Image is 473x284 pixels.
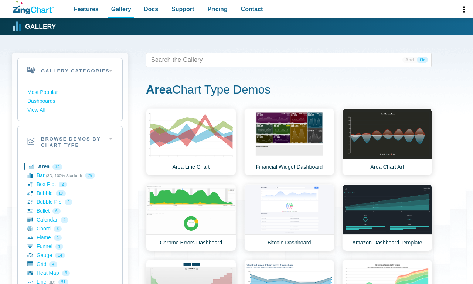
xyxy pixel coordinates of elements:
span: Docs [144,4,158,14]
a: Most Popular [27,88,113,97]
span: Pricing [207,4,227,14]
strong: Area [146,83,172,96]
h2: Gallery Categories [18,58,122,82]
a: Dashboards [27,97,113,106]
a: View All [27,106,113,115]
span: Gallery [111,4,131,14]
a: Financial Widget Dashboard [244,108,334,175]
a: Amazon Dashboard Template [342,184,432,251]
span: Contact [241,4,263,14]
h1: Chart Type Demos [146,82,432,99]
span: Support [171,4,194,14]
strong: Gallery [25,24,56,30]
span: Or [417,57,428,63]
a: Chrome Errors Dashboard [146,184,236,251]
h2: Browse Demos By Chart Type [18,126,122,156]
a: Area Line Chart [146,108,236,175]
a: Gallery [13,21,56,32]
a: Bitcoin Dashboard [244,184,334,251]
a: ZingChart Logo. Click to return to the homepage [13,1,54,14]
span: Features [74,4,99,14]
a: Area Chart Art [342,108,432,175]
span: And [402,57,417,63]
